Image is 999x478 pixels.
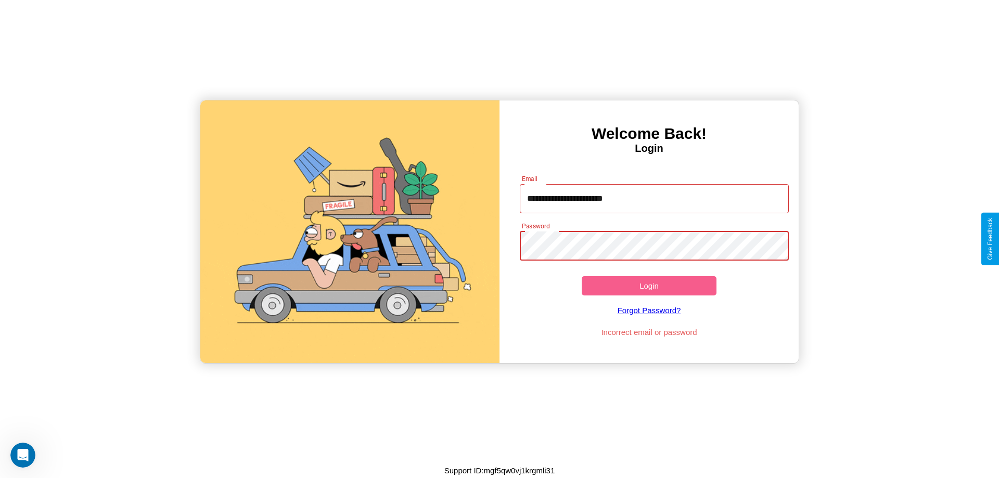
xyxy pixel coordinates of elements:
label: Email [522,174,538,183]
p: Support ID: mgf5qw0vj1krgmli31 [444,463,555,477]
button: Login [582,276,716,295]
label: Password [522,222,549,230]
h3: Welcome Back! [499,125,799,143]
a: Forgot Password? [515,295,784,325]
h4: Login [499,143,799,154]
img: gif [200,100,499,363]
iframe: Intercom live chat [10,443,35,468]
div: Give Feedback [987,218,994,260]
p: Incorrect email or password [515,325,784,339]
